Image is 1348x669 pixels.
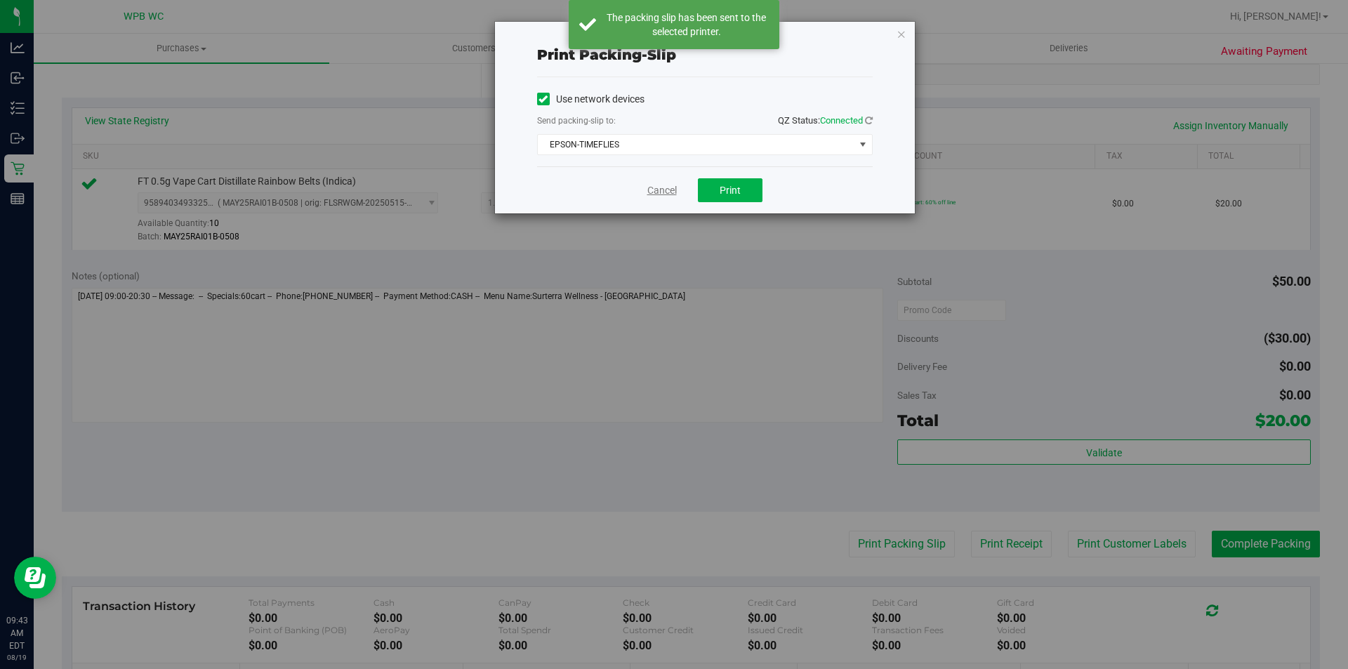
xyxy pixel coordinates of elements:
[537,46,676,63] span: Print packing-slip
[698,178,762,202] button: Print
[538,135,854,154] span: EPSON-TIMEFLIES
[14,557,56,599] iframe: Resource center
[778,115,873,126] span: QZ Status:
[647,183,677,198] a: Cancel
[820,115,863,126] span: Connected
[537,92,645,107] label: Use network devices
[537,114,616,127] label: Send packing-slip to:
[854,135,871,154] span: select
[604,11,769,39] div: The packing slip has been sent to the selected printer.
[720,185,741,196] span: Print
